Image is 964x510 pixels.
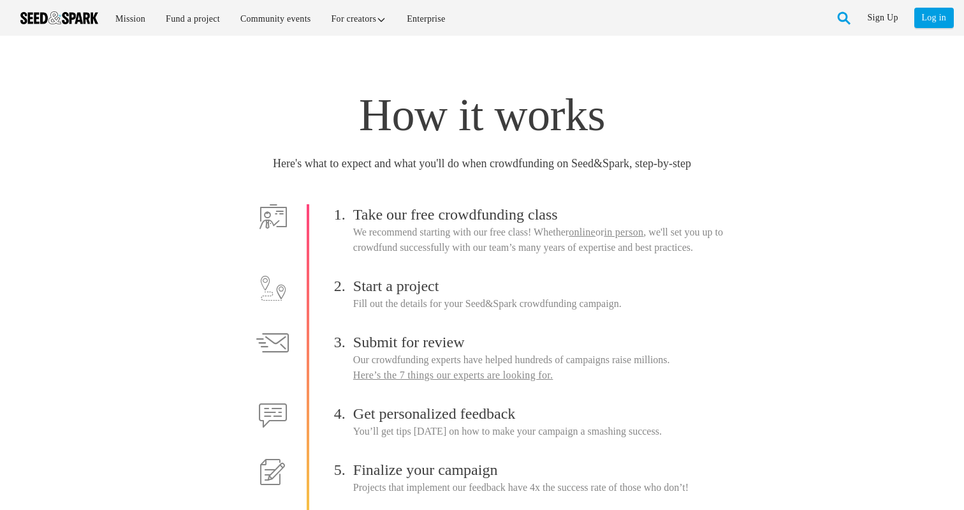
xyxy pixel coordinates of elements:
h4: 1. [334,204,353,225]
a: Fund a project [157,5,229,33]
h4: Submit for review [353,332,740,352]
a: Here’s the 7 things our experts are looking for. [353,370,553,380]
h4: 2. [334,276,353,296]
a: Mission [106,5,154,33]
a: online [569,227,595,237]
a: Enterprise [398,5,454,33]
img: Seed amp; Spark [20,11,98,24]
h4: Take our free crowdfunding class [353,204,740,225]
h1: How it works [135,87,829,143]
h4: 5. [334,460,353,480]
a: For creators [323,5,396,33]
p: You’ll get tips [DATE] on how to make your campaign a smashing success. [353,424,740,439]
a: Sign Up [868,8,898,28]
h4: Start a project [353,276,740,296]
h4: 3. [334,332,353,352]
h4: 4. [334,403,353,424]
p: Projects that implement our feedback have 4x the success rate of those who don’t! [353,480,740,495]
h5: Here's what to expect and what you'll do when crowdfunding on Seed&Spark, step-by-step [135,154,829,172]
a: in person [604,227,643,237]
h4: Get personalized feedback [353,403,740,424]
a: Community events [231,5,320,33]
p: Fill out the details for your Seed&Spark crowdfunding campaign. [353,296,740,311]
a: Log in [914,8,954,28]
p: We recommend starting with our free class! Whether or , we'll set you up to crowdfund successfull... [353,225,740,255]
p: Our crowdfunding experts have helped hundreds of campaigns raise millions. [353,352,740,383]
h4: Finalize your campaign [353,460,740,480]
